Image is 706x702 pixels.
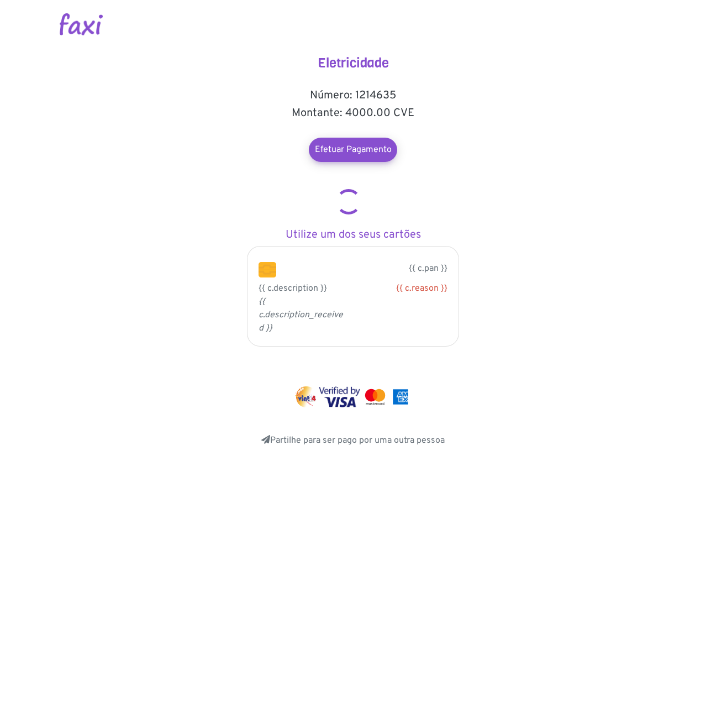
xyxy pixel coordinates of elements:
a: Partilhe para ser pago por uma outra pessoa [261,435,445,446]
img: mastercard [390,386,411,407]
div: {{ c.reason }} [361,282,447,295]
p: {{ c.pan }} [293,262,447,275]
h5: Montante: 4000.00 CVE [243,107,463,120]
img: mastercard [362,386,388,407]
h5: Número: 1214635 [243,89,463,102]
a: Efetuar Pagamento [309,138,397,162]
img: visa [319,386,360,407]
img: chip.png [259,262,276,277]
img: vinti4 [295,386,317,407]
i: {{ c.description_received }} [259,296,343,334]
span: {{ c.description }} [259,283,327,294]
h5: Utilize um dos seus cartões [243,228,463,242]
h4: Eletricidade [243,55,463,71]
